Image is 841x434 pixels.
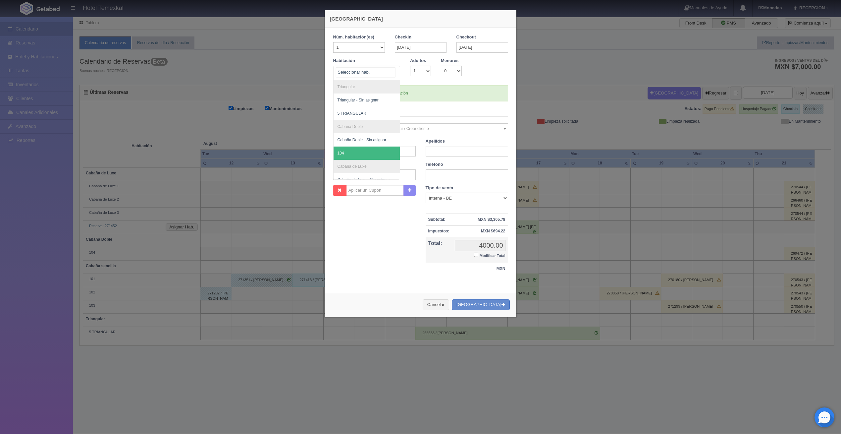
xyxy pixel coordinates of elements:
[338,98,379,102] span: Triangular - Sin asignar
[338,151,344,155] span: 104
[426,237,452,263] th: Total:
[338,138,386,142] span: Cabaña Doble - Sin asignar
[333,106,508,117] legend: Datos del Cliente
[478,217,505,222] strong: MXN $3,305.78
[382,124,499,134] span: Seleccionar / Crear cliente
[497,266,505,271] strong: MXN
[426,185,453,191] label: Tipo de venta
[379,123,508,133] a: Seleccionar / Crear cliente
[410,58,426,64] label: Adultos
[328,123,375,130] label: Cliente
[336,67,395,77] input: Seleccionar hab.
[426,138,445,145] label: Apellidos
[441,58,458,64] label: Menores
[481,229,505,233] strong: MXN $694.22
[346,185,404,196] input: Aplicar un Cupón
[338,177,390,182] span: Cabaña de Luxe - Sin asignar
[395,34,412,40] label: Checkin
[474,253,478,257] input: Modificar Total
[452,299,509,310] button: [GEOGRAPHIC_DATA]
[426,214,452,225] th: Subtotal:
[333,85,508,101] div: Si hay disponibilidad en esta habitación
[423,299,449,310] button: Cancelar
[333,34,374,40] label: Núm. habitación(es)
[426,225,452,237] th: Impuestos:
[330,15,511,22] h4: [GEOGRAPHIC_DATA]
[426,161,443,168] label: Teléfono
[395,42,447,53] input: DD-MM-AAAA
[480,254,505,258] small: Modificar Total
[333,58,355,64] label: Habitación
[456,34,476,40] label: Checkout
[456,42,508,53] input: DD-MM-AAAA
[338,111,366,116] span: 5 TRIANGULAR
